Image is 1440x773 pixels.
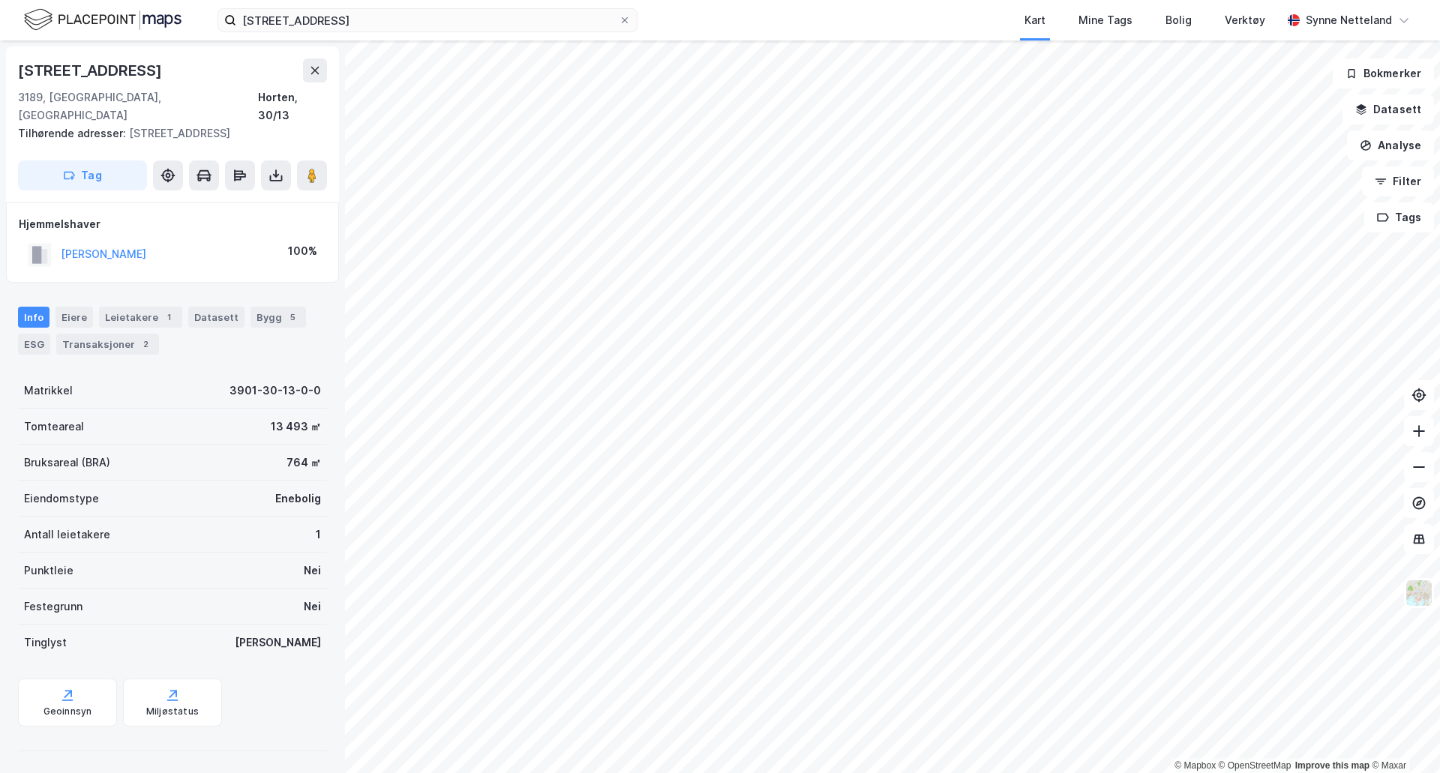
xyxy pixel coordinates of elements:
div: 764 ㎡ [286,454,321,472]
div: Transaksjoner [56,334,159,355]
div: Leietakere [99,307,182,328]
div: 3901-30-13-0-0 [229,382,321,400]
div: 2 [138,337,153,352]
div: Geoinnsyn [43,706,92,718]
div: Kart [1024,11,1045,29]
div: Punktleie [24,562,73,580]
div: Hjemmelshaver [19,215,326,233]
div: 3189, [GEOGRAPHIC_DATA], [GEOGRAPHIC_DATA] [18,88,258,124]
div: Kontrollprogram for chat [1365,701,1440,773]
div: 1 [316,526,321,544]
div: 1 [161,310,176,325]
div: Info [18,307,49,328]
div: 13 493 ㎡ [271,418,321,436]
div: Festegrunn [24,598,82,616]
span: Tilhørende adresser: [18,127,129,139]
div: Verktøy [1225,11,1265,29]
iframe: Chat Widget [1365,701,1440,773]
img: Z [1405,579,1433,607]
a: Mapbox [1174,760,1216,771]
div: Horten, 30/13 [258,88,327,124]
div: Bygg [250,307,306,328]
div: 5 [285,310,300,325]
div: Nei [304,562,321,580]
div: Mine Tags [1078,11,1132,29]
div: 100% [288,242,317,260]
div: Eiendomstype [24,490,99,508]
div: Synne Netteland [1306,11,1392,29]
img: logo.f888ab2527a4732fd821a326f86c7f29.svg [24,7,181,33]
button: Filter [1362,166,1434,196]
button: Tags [1364,202,1434,232]
div: Nei [304,598,321,616]
div: [STREET_ADDRESS] [18,124,315,142]
div: Eiere [55,307,93,328]
button: Analyse [1347,130,1434,160]
button: Bokmerker [1333,58,1434,88]
div: Datasett [188,307,244,328]
button: Tag [18,160,147,190]
div: Tomteareal [24,418,84,436]
a: OpenStreetMap [1219,760,1291,771]
div: Enebolig [275,490,321,508]
div: Antall leietakere [24,526,110,544]
div: Matrikkel [24,382,73,400]
input: Søk på adresse, matrikkel, gårdeiere, leietakere eller personer [236,9,619,31]
div: Bruksareal (BRA) [24,454,110,472]
a: Improve this map [1295,760,1369,771]
div: Tinglyst [24,634,67,652]
div: [PERSON_NAME] [235,634,321,652]
div: Miljøstatus [146,706,199,718]
div: Bolig [1165,11,1192,29]
div: [STREET_ADDRESS] [18,58,165,82]
div: ESG [18,334,50,355]
button: Datasett [1342,94,1434,124]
